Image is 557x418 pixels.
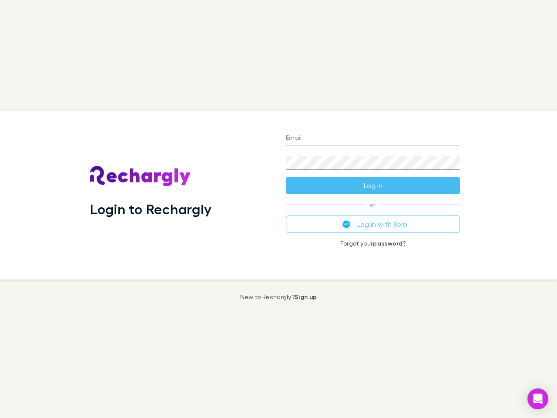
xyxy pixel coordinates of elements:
p: Forgot your ? [286,240,460,247]
a: password [373,239,403,247]
button: Log in [286,177,460,194]
div: Open Intercom Messenger [527,388,548,409]
a: Sign up [295,293,317,300]
h1: Login to Rechargly [90,201,211,217]
img: Rechargly's Logo [90,166,191,187]
img: Xero's logo [342,220,350,228]
button: Log in with Xero [286,216,460,233]
p: New to Rechargly? [240,293,317,300]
